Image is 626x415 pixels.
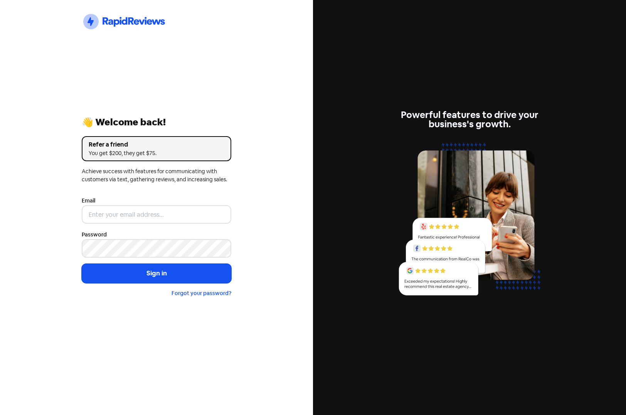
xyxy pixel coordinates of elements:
div: Powerful features to drive your business's growth. [395,110,544,129]
div: Refer a friend [89,140,224,149]
button: Sign in [82,264,231,283]
input: Enter your email address... [82,205,231,224]
div: Achieve success with features for communicating with customers via text, gathering reviews, and i... [82,167,231,184]
label: Password [82,231,107,239]
img: reviews [395,138,544,304]
div: 👋 Welcome back! [82,118,231,127]
div: You get $200, they get $75. [89,149,224,157]
label: Email [82,197,95,205]
a: Forgot your password? [172,290,231,297]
